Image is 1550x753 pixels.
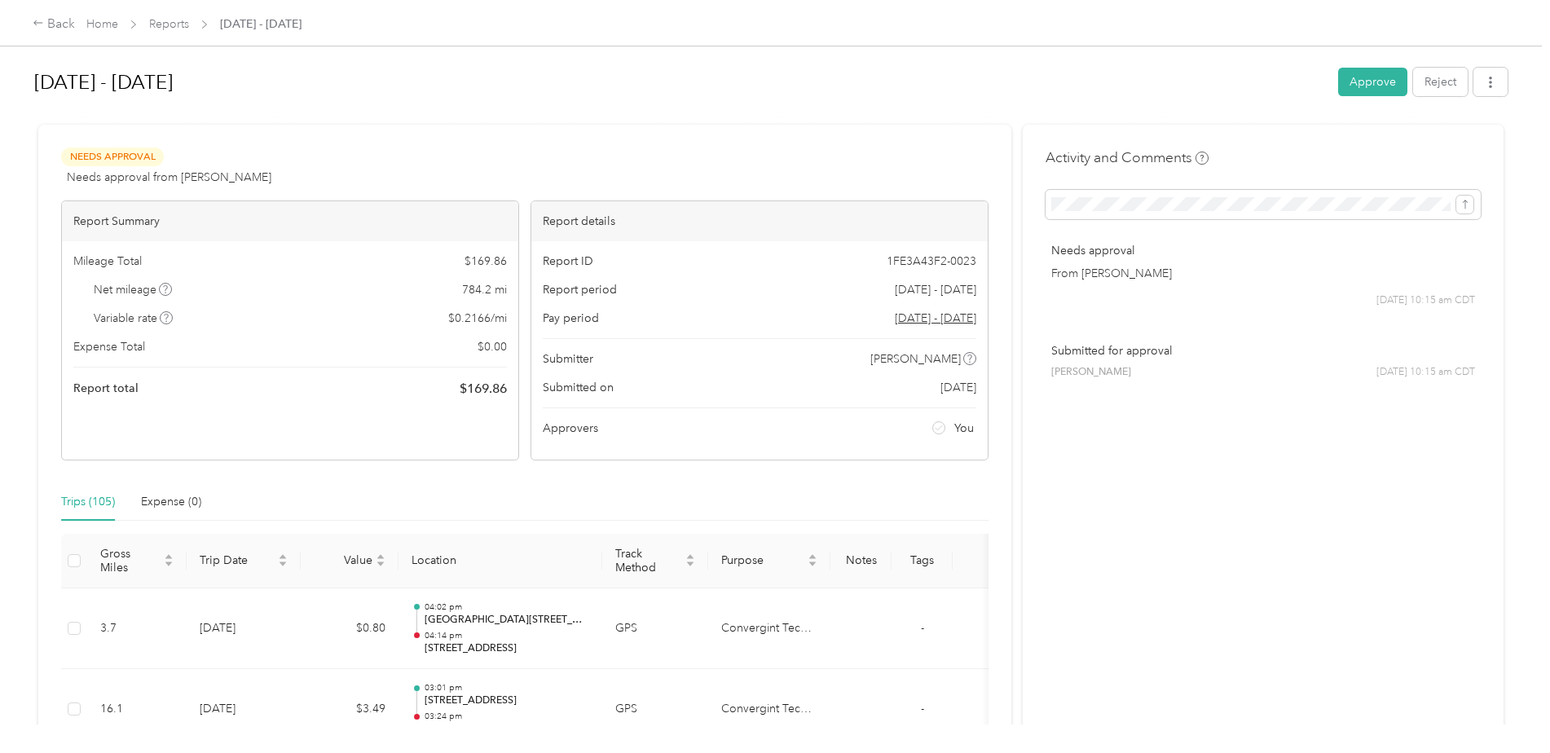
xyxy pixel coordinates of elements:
h4: Activity and Comments [1046,148,1209,168]
p: 03:24 pm [425,711,589,722]
span: [DATE] 10:15 am CDT [1376,293,1475,308]
td: [DATE] [187,588,301,670]
a: Home [86,17,118,31]
p: Needs approval [1051,242,1475,259]
p: [STREET_ADDRESS] [425,694,589,708]
span: [PERSON_NAME] [870,350,961,368]
td: 3.7 [87,588,187,670]
span: Needs Approval [61,148,164,166]
span: $ 0.00 [478,338,507,355]
span: [PERSON_NAME] [1051,365,1131,380]
span: caret-up [808,552,817,561]
span: Expense Total [73,338,145,355]
span: $ 0.2166 / mi [448,310,507,327]
span: Track Method [615,547,682,575]
th: Purpose [708,534,830,588]
p: Submitted for approval [1051,342,1475,359]
span: [DATE] - [DATE] [220,15,302,33]
span: 784.2 mi [462,281,507,298]
th: Tags [892,534,953,588]
span: Report total [73,380,139,397]
span: [DATE] [940,379,976,396]
p: 04:14 pm [425,630,589,641]
span: caret-down [808,559,817,569]
span: caret-down [278,559,288,569]
span: Purpose [721,553,804,567]
span: caret-up [278,552,288,561]
th: Location [399,534,602,588]
button: Approve [1338,68,1407,96]
td: Convergint Technologies [708,588,830,670]
p: 03:01 pm [425,682,589,694]
h1: Sep 1 - 30, 2025 [34,63,1327,102]
td: GPS [602,588,708,670]
td: 16.1 [87,669,187,751]
span: Value [314,553,372,567]
p: [STREET_ADDRESS] [425,641,589,656]
span: You [954,420,974,437]
th: Value [301,534,399,588]
p: [GEOGRAPHIC_DATA][STREET_ADDRESS][GEOGRAPHIC_DATA] [425,722,589,737]
span: Mileage Total [73,253,142,270]
td: Convergint Technologies [708,669,830,751]
span: $ 169.86 [460,379,507,399]
span: $ 169.86 [465,253,507,270]
span: caret-down [376,559,385,569]
span: caret-up [376,552,385,561]
span: Gross Miles [100,547,161,575]
span: 1FE3A43F2-0023 [887,253,976,270]
div: Report details [531,201,988,241]
span: - [921,621,924,635]
span: Variable rate [94,310,174,327]
span: Needs approval from [PERSON_NAME] [67,169,271,186]
span: [DATE] - [DATE] [895,281,976,298]
button: Reject [1413,68,1468,96]
span: caret-up [685,552,695,561]
p: 04:02 pm [425,601,589,613]
td: $3.49 [301,669,399,751]
span: [DATE] 10:15 am CDT [1376,365,1475,380]
span: Submitted on [543,379,614,396]
span: Submitter [543,350,593,368]
span: Report ID [543,253,593,270]
div: Report Summary [62,201,518,241]
span: - [921,702,924,716]
th: Trip Date [187,534,301,588]
span: Pay period [543,310,599,327]
span: caret-down [685,559,695,569]
p: From [PERSON_NAME] [1051,265,1475,282]
th: Notes [830,534,892,588]
td: $0.80 [301,588,399,670]
div: Expense (0) [141,493,201,511]
th: Gross Miles [87,534,187,588]
a: Reports [149,17,189,31]
td: GPS [602,669,708,751]
span: Go to pay period [895,310,976,327]
th: Track Method [602,534,708,588]
span: Approvers [543,420,598,437]
td: [DATE] [187,669,301,751]
span: caret-down [164,559,174,569]
span: Report period [543,281,617,298]
span: caret-up [164,552,174,561]
span: Net mileage [94,281,173,298]
div: Trips (105) [61,493,115,511]
div: Back [33,15,75,34]
iframe: Everlance-gr Chat Button Frame [1459,662,1550,753]
span: Trip Date [200,553,275,567]
p: [GEOGRAPHIC_DATA][STREET_ADDRESS][GEOGRAPHIC_DATA] [425,613,589,627]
